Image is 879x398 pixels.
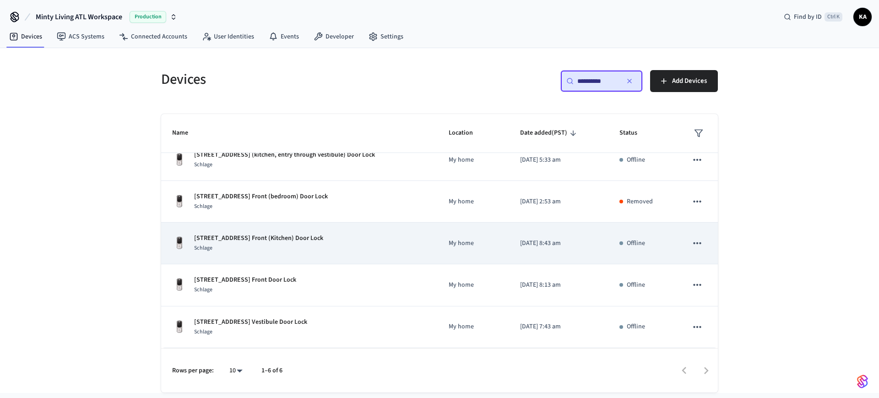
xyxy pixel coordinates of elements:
span: Schlage [194,202,212,210]
span: Add Devices [672,75,707,87]
p: My home [449,155,498,165]
img: SeamLogoGradient.69752ec5.svg [857,374,868,389]
p: [STREET_ADDRESS] Front (bedroom) Door Lock [194,192,328,202]
span: Name [172,126,200,140]
button: KA [853,8,872,26]
p: My home [449,239,498,248]
img: Yale Assure Touchscreen Wifi Smart Lock, Satin Nickel, Front [172,320,187,334]
span: Schlage [194,328,212,336]
p: My home [449,322,498,332]
a: Developer [306,28,361,45]
p: [DATE] 2:53 am [520,197,598,207]
p: [DATE] 7:43 am [520,322,598,332]
a: User Identities [195,28,261,45]
span: Find by ID [794,12,822,22]
div: Find by IDCtrl K [776,9,850,25]
p: Offline [627,280,645,290]
img: Yale Assure Touchscreen Wifi Smart Lock, Satin Nickel, Front [172,236,187,251]
span: Schlage [194,286,212,294]
span: Production [130,11,166,23]
span: KA [854,9,871,25]
p: My home [449,197,498,207]
span: Location [449,126,485,140]
p: [STREET_ADDRESS] (kitchen, entry through vestibule) Door Lock [194,150,375,160]
p: Offline [627,155,645,165]
a: Devices [2,28,49,45]
a: ACS Systems [49,28,112,45]
button: Add Devices [650,70,718,92]
p: Removed [627,197,653,207]
a: Events [261,28,306,45]
div: 10 [225,364,247,377]
span: Status [619,126,649,140]
p: [DATE] 5:33 am [520,155,598,165]
img: Yale Assure Touchscreen Wifi Smart Lock, Satin Nickel, Front [172,278,187,292]
p: [DATE] 8:43 am [520,239,598,248]
span: Date added(PST) [520,126,579,140]
p: [STREET_ADDRESS] Vestibule Door Lock [194,317,307,327]
span: Ctrl K [825,12,842,22]
table: sticky table [161,59,718,348]
p: Offline [627,322,645,332]
span: Schlage [194,161,212,169]
img: Yale Assure Touchscreen Wifi Smart Lock, Satin Nickel, Front [172,194,187,209]
span: Schlage [194,244,212,252]
p: 1–6 of 6 [261,366,282,376]
p: [STREET_ADDRESS] Front Door Lock [194,275,296,285]
h5: Devices [161,70,434,89]
p: Offline [627,239,645,248]
p: My home [449,280,498,290]
a: Settings [361,28,411,45]
a: Connected Accounts [112,28,195,45]
p: [STREET_ADDRESS] Front (Kitchen) Door Lock [194,234,323,243]
img: Yale Assure Touchscreen Wifi Smart Lock, Satin Nickel, Front [172,153,187,167]
span: Minty Living ATL Workspace [36,11,122,22]
p: Rows per page: [172,366,214,376]
p: [DATE] 8:13 am [520,280,598,290]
